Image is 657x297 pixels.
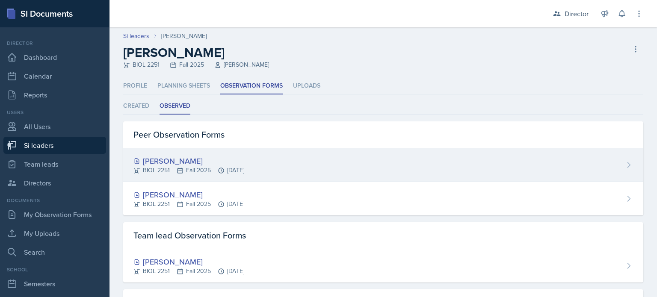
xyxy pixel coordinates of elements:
[3,174,106,191] a: Directors
[133,166,244,175] div: BIOL 2251 Fall 2025 [DATE]
[123,78,147,94] li: Profile
[133,189,244,200] div: [PERSON_NAME]
[3,68,106,85] a: Calendar
[133,256,244,268] div: [PERSON_NAME]
[123,249,643,282] a: [PERSON_NAME] BIOL 2251Fall 2025[DATE]
[123,32,149,41] a: Si leaders
[3,197,106,204] div: Documents
[3,118,106,135] a: All Users
[157,78,210,94] li: Planning Sheets
[160,98,190,115] li: Observed
[3,206,106,223] a: My Observation Forms
[123,45,269,60] h2: [PERSON_NAME]
[123,148,643,182] a: [PERSON_NAME] BIOL 2251Fall 2025[DATE]
[3,244,106,261] a: Search
[123,182,643,215] a: [PERSON_NAME] BIOL 2251Fall 2025[DATE]
[133,267,244,276] div: BIOL 2251 Fall 2025 [DATE]
[293,78,320,94] li: Uploads
[3,86,106,103] a: Reports
[123,98,149,115] li: Created
[133,155,244,167] div: [PERSON_NAME]
[565,9,589,19] div: Director
[3,39,106,47] div: Director
[220,78,283,94] li: Observation Forms
[123,60,269,69] div: BIOL 2251 Fall 2025 [PERSON_NAME]
[133,200,244,209] div: BIOL 2251 Fall 2025 [DATE]
[161,32,207,41] div: [PERSON_NAME]
[123,222,643,249] div: Team lead Observation Forms
[3,225,106,242] a: My Uploads
[3,275,106,292] a: Semesters
[3,49,106,66] a: Dashboard
[3,109,106,116] div: Users
[3,156,106,173] a: Team leads
[123,121,643,148] div: Peer Observation Forms
[3,137,106,154] a: Si leaders
[3,266,106,273] div: School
